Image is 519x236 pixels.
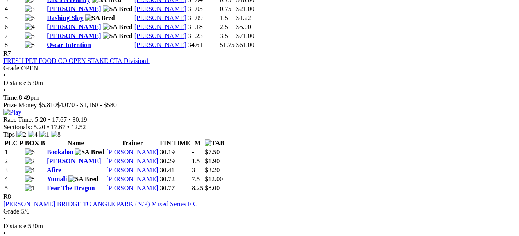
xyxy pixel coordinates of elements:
[75,148,104,156] img: SA Bred
[3,193,11,200] span: R8
[25,157,35,165] img: 2
[47,32,101,39] a: [PERSON_NAME]
[16,131,26,138] img: 2
[3,223,516,230] div: 530m
[3,94,516,101] div: 8:49pm
[46,139,105,147] th: Name
[205,184,220,191] span: $8.00
[3,79,516,87] div: 530m
[188,32,219,40] td: 31.23
[25,41,35,49] img: 8
[205,139,224,147] img: TAB
[3,65,21,72] span: Grade:
[188,5,219,13] td: 31.05
[3,116,33,123] span: Race Time:
[85,14,115,22] img: SA Bred
[188,14,219,22] td: 31.09
[134,32,186,39] a: [PERSON_NAME]
[134,23,186,30] a: [PERSON_NAME]
[220,23,228,30] text: 2.5
[47,166,61,173] a: Afire
[192,184,203,191] text: 8.25
[4,157,24,165] td: 2
[236,41,254,48] span: $61.00
[159,148,190,156] td: 30.19
[106,166,158,173] a: [PERSON_NAME]
[236,14,251,21] span: $1.22
[3,215,6,222] span: •
[3,57,150,64] a: FRESH PET FOOD CO OPEN STAKE CTA Division1
[47,175,67,182] a: Yumali
[3,109,21,116] img: Play
[236,32,254,39] span: $71.00
[47,23,101,30] a: [PERSON_NAME]
[4,41,24,49] td: 8
[103,5,133,13] img: SA Bred
[159,157,190,165] td: 30.29
[134,14,186,21] a: [PERSON_NAME]
[205,166,220,173] span: $3.20
[192,166,195,173] text: 3
[192,157,200,164] text: 1.5
[25,23,35,31] img: 4
[4,184,24,192] td: 5
[220,5,231,12] text: 0.75
[159,166,190,174] td: 30.41
[68,175,98,183] img: SA Bred
[3,101,516,109] div: Prize Money $5,810
[52,116,67,123] span: 17.67
[3,124,32,130] span: Sectionals:
[47,41,91,48] a: Oscar Intention
[19,139,23,146] span: P
[71,124,86,130] span: 12.52
[28,131,38,138] img: 4
[47,124,49,130] span: •
[220,41,235,48] text: 51.75
[3,50,11,57] span: R7
[134,41,186,48] a: [PERSON_NAME]
[4,166,24,174] td: 3
[134,5,186,12] a: [PERSON_NAME]
[47,184,95,191] a: Fear The Dragon
[68,116,71,123] span: •
[4,175,24,183] td: 4
[220,32,228,39] text: 3.5
[73,116,87,123] span: 30.19
[41,139,45,146] span: B
[4,148,24,156] td: 1
[3,223,28,229] span: Distance:
[3,72,6,79] span: •
[4,32,24,40] td: 7
[236,23,251,30] span: $5.00
[106,175,158,182] a: [PERSON_NAME]
[47,14,83,21] a: Dashing Slay
[25,166,35,174] img: 4
[103,23,133,31] img: SA Bred
[3,79,28,86] span: Distance:
[5,139,18,146] span: PLC
[3,94,19,101] span: Time:
[159,139,190,147] th: FIN TIME
[205,148,220,155] span: $7.50
[188,41,219,49] td: 34.61
[3,208,21,215] span: Grade:
[39,131,49,138] img: 1
[205,175,223,182] span: $12.00
[25,32,35,40] img: 5
[103,32,133,40] img: SA Bred
[25,175,35,183] img: 8
[4,14,24,22] td: 5
[25,148,35,156] img: 6
[192,148,194,155] text: -
[106,139,159,147] th: Trainer
[191,139,204,147] th: M
[35,116,46,123] span: 5.20
[57,101,117,108] span: $4,070 - $1,160 - $580
[106,148,158,155] a: [PERSON_NAME]
[51,124,66,130] span: 17.67
[3,208,516,215] div: 5/6
[25,184,35,192] img: 1
[159,175,190,183] td: 30.72
[4,5,24,13] td: 4
[188,23,219,31] td: 31.18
